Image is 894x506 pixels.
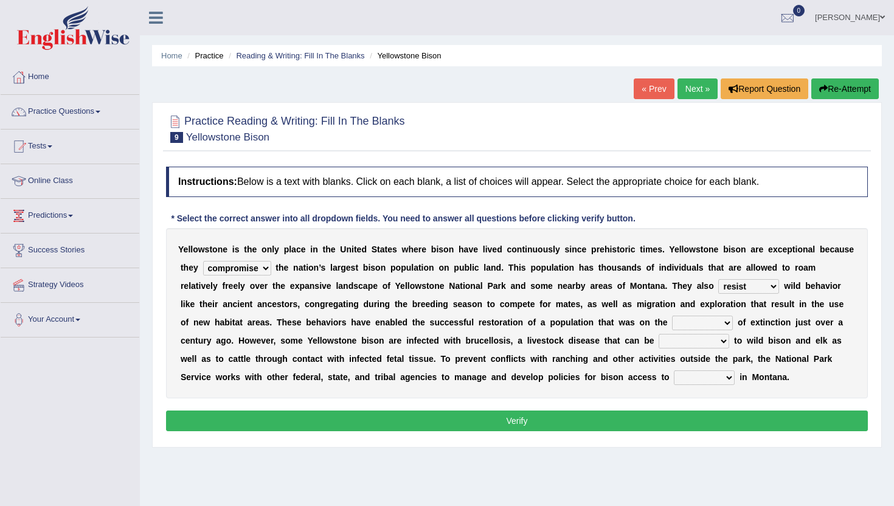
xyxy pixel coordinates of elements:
b: e [223,244,227,254]
b: i [199,281,201,291]
b: o [538,244,543,254]
b: t [708,263,711,272]
b: d [631,263,637,272]
b: o [703,244,709,254]
b: o [536,263,541,272]
b: e [357,244,362,254]
b: s [521,263,526,272]
h4: Below is a text with blanks. Click on each blank, a list of choices will appear. Select the appro... [166,167,868,197]
b: t [721,263,724,272]
b: t [272,281,275,291]
b: y [213,281,218,291]
b: o [424,263,429,272]
b: i [421,263,424,272]
b: U [340,244,346,254]
b: Y [669,244,674,254]
b: y [193,263,198,272]
b: s [699,263,704,272]
b: o [193,244,198,254]
b: h [711,263,716,272]
b: S [372,244,377,254]
b: l [813,244,815,254]
b: o [606,263,612,272]
b: s [205,244,210,254]
b: i [659,263,661,272]
b: t [355,263,358,272]
b: t [598,263,601,272]
b: n [626,263,632,272]
a: Success Stories [1,234,139,264]
b: a [291,244,296,254]
b: i [436,244,438,254]
b: l [411,263,414,272]
b: l [289,244,291,254]
b: a [464,244,469,254]
b: e [346,263,351,272]
b: e [331,244,336,254]
b: s [564,244,569,254]
b: h [459,244,464,254]
b: a [486,263,491,272]
b: w [761,263,768,272]
button: Re-Attempt [811,78,879,99]
a: Reading & Writing: Fill In The Blanks [236,51,364,60]
b: h [513,263,519,272]
a: « Prev [634,78,674,99]
b: r [733,263,736,272]
b: n [569,263,575,272]
b: d [772,263,778,272]
b: n [313,244,318,254]
b: v [322,281,327,291]
b: b [464,263,470,272]
b: f [222,281,225,291]
b: e [759,244,764,254]
b: e [284,263,289,272]
b: s [370,263,375,272]
b: Instructions: [178,176,237,187]
b: t [701,244,704,254]
b: l [238,281,240,291]
b: o [250,281,255,291]
b: b [820,244,825,254]
b: s [637,263,642,272]
b: l [483,263,486,272]
b: v [201,281,206,291]
b: a [584,263,589,272]
b: s [321,263,326,272]
b: e [600,244,605,254]
b: e [184,281,189,291]
b: p [787,244,792,254]
b: e [653,244,657,254]
b: e [229,281,234,291]
b: e [849,244,854,254]
b: h [579,263,584,272]
b: c [778,244,783,254]
b: g [341,263,346,272]
b: h [605,244,610,254]
b: l [470,263,472,272]
b: n [444,263,449,272]
b: i [232,244,235,254]
b: o [262,244,267,254]
b: h [601,263,606,272]
b: t [385,244,388,254]
b: s [548,244,553,254]
b: T [508,263,514,272]
b: e [184,244,189,254]
a: Home [161,51,182,60]
b: o [443,244,449,254]
b: e [714,244,719,254]
b: s [314,281,319,291]
b: l [190,244,193,254]
b: i [609,244,612,254]
b: u [543,244,549,254]
b: a [191,281,196,291]
b: t [303,263,306,272]
b: a [750,244,755,254]
b: e [327,281,331,291]
b: t [377,244,380,254]
b: n [572,244,577,254]
b: e [206,281,210,291]
b: i [795,244,798,254]
b: n [803,244,808,254]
